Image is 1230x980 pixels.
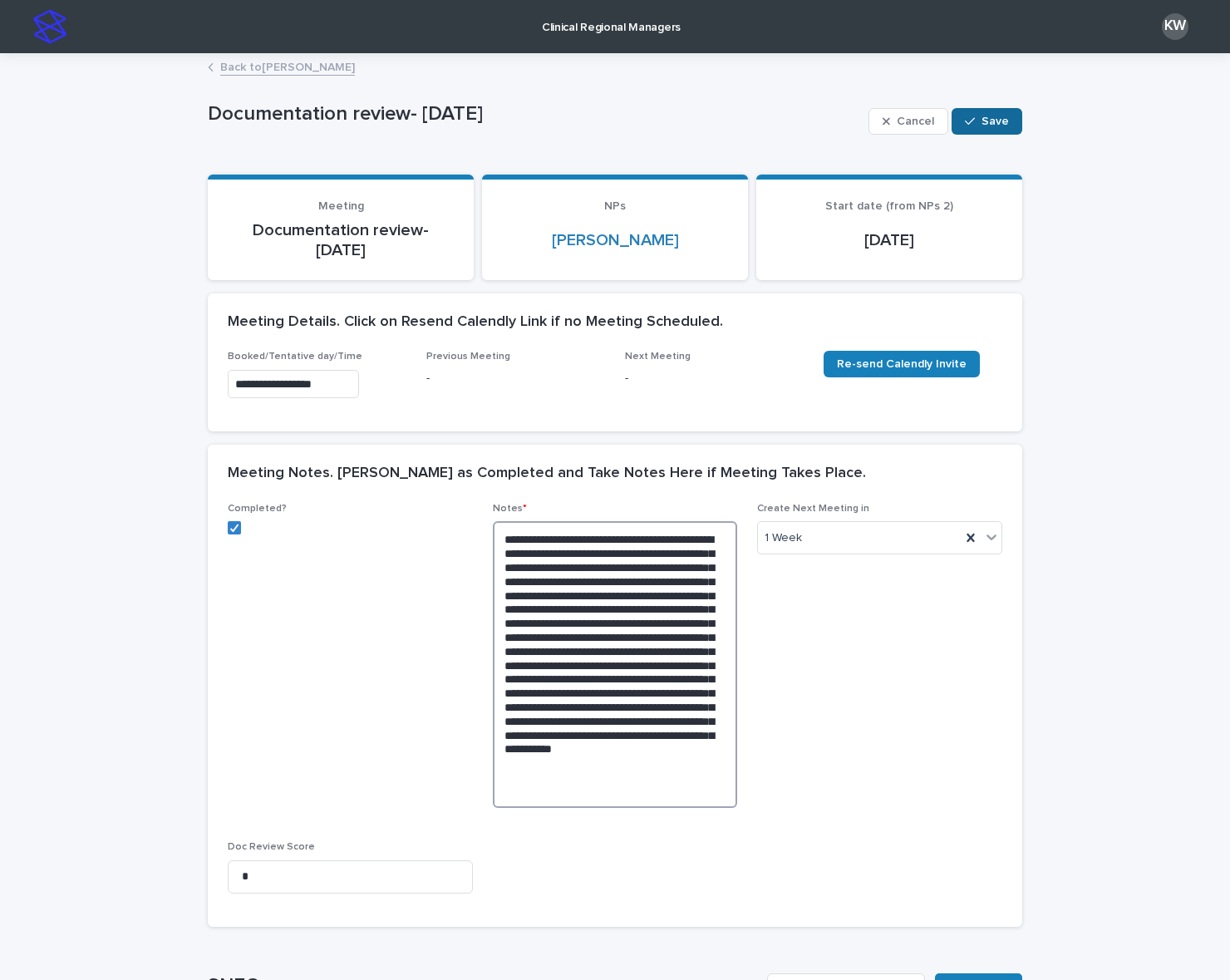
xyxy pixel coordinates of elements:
[952,108,1022,135] button: Save
[604,200,626,212] span: NPs
[220,57,355,76] a: Back to[PERSON_NAME]
[765,529,802,547] span: 1 Week
[426,370,605,387] p: -
[824,351,980,377] a: Re-send Calendly Invite
[228,842,315,852] span: Doc Review Score
[1162,13,1188,40] div: KW
[982,116,1009,127] span: Save
[625,352,691,362] span: Next Meeting
[552,230,679,250] a: [PERSON_NAME]
[837,358,967,370] span: Re-send Calendly Invite
[228,504,287,514] span: Completed?
[868,108,948,135] button: Cancel
[625,370,804,387] p: -
[426,352,510,362] span: Previous Meeting
[493,504,527,514] span: Notes
[897,116,934,127] span: Cancel
[825,200,953,212] span: Start date (from NPs 2)
[228,465,866,483] h2: Meeting Notes. [PERSON_NAME] as Completed and Take Notes Here if Meeting Takes Place.
[776,230,1002,250] p: [DATE]
[208,102,862,126] p: Documentation review- [DATE]
[228,352,362,362] span: Booked/Tentative day/Time
[757,504,869,514] span: Create Next Meeting in
[228,220,454,260] p: Documentation review- [DATE]
[33,10,66,43] img: stacker-logo-s-only.png
[228,313,723,332] h2: Meeting Details. Click on Resend Calendly Link if no Meeting Scheduled.
[318,200,364,212] span: Meeting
